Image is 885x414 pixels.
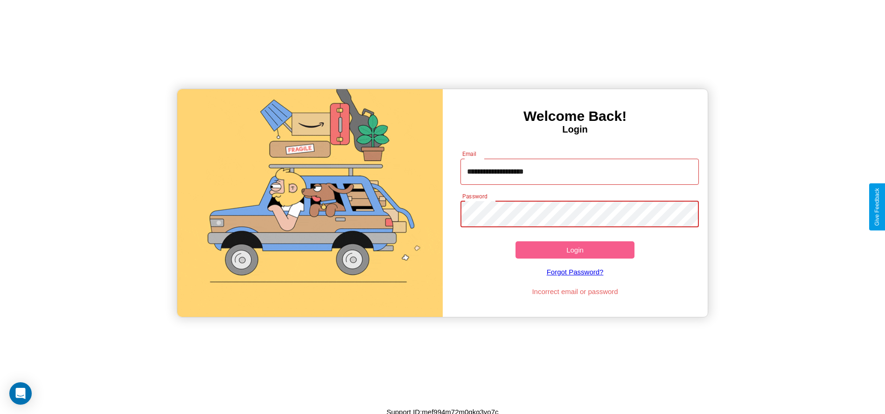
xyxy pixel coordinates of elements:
a: Forgot Password? [456,259,694,285]
p: Incorrect email or password [456,285,694,298]
img: gif [177,89,442,317]
label: Password [462,192,487,200]
h4: Login [443,124,708,135]
button: Login [516,241,635,259]
h3: Welcome Back! [443,108,708,124]
label: Email [462,150,477,158]
div: Give Feedback [874,188,880,226]
div: Open Intercom Messenger [9,382,32,405]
